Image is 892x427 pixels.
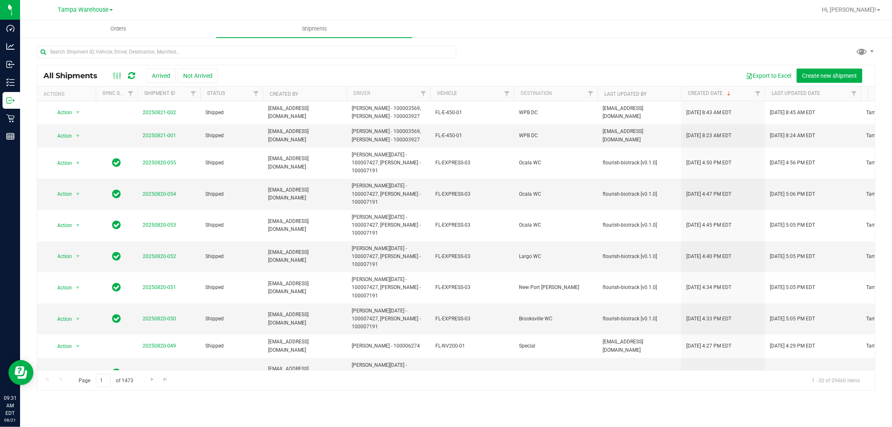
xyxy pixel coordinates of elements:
[205,284,258,291] span: Shipped
[112,188,121,200] span: In Sync
[268,365,342,381] span: [EMAIL_ADDRESS][DOMAIN_NAME]
[102,90,135,96] a: Sync Status
[207,90,225,96] a: Status
[603,369,657,377] span: flourish-biotrack [v0.1.0]
[205,190,258,198] span: Shipped
[112,157,121,169] span: In Sync
[417,87,430,101] a: Filter
[249,87,263,101] a: Filter
[352,182,425,206] span: [PERSON_NAME][DATE] - 100007427, [PERSON_NAME] - 100007191
[159,374,171,385] a: Go to the last page
[603,159,657,167] span: flourish-biotrack [v0.1.0]
[205,342,258,350] span: Shipped
[99,25,138,33] span: Orders
[519,109,593,117] span: WPB DC
[352,361,425,386] span: [PERSON_NAME][DATE] - 100007427, [PERSON_NAME] - 100007191
[352,276,425,300] span: [PERSON_NAME][DATE] - 100007427, [PERSON_NAME] - 100007191
[686,159,731,167] span: [DATE] 4:50 PM EDT
[268,217,342,233] span: [EMAIL_ADDRESS][DOMAIN_NAME]
[686,109,731,117] span: [DATE] 8:43 AM EDT
[205,159,258,167] span: Shipped
[686,221,731,229] span: [DATE] 4:45 PM EDT
[603,105,676,120] span: [EMAIL_ADDRESS][DOMAIN_NAME]
[143,343,176,349] a: 20250820-049
[604,91,647,97] a: Last Updated By
[96,374,111,387] input: 1
[686,190,731,198] span: [DATE] 4:47 PM EDT
[435,132,509,140] span: FL-E-450-01
[50,188,72,200] span: Action
[291,25,338,33] span: Shipments
[519,221,593,229] span: Ocala WC
[205,109,258,117] span: Shipped
[347,87,430,101] th: Driver
[603,190,657,198] span: flourish-biotrack [v0.1.0]
[146,69,176,83] button: Arrived
[144,90,175,96] a: Shipment ID
[352,342,425,350] span: [PERSON_NAME] - 100006274
[270,91,298,97] a: Created By
[268,186,342,202] span: [EMAIL_ADDRESS][DOMAIN_NAME]
[268,248,342,264] span: [EMAIL_ADDRESS][DOMAIN_NAME]
[73,313,83,325] span: select
[73,220,83,231] span: select
[770,369,815,377] span: [DATE] 4:57 PM EDT
[143,160,176,166] a: 20250820-055
[50,107,72,118] span: Action
[603,128,676,143] span: [EMAIL_ADDRESS][DOMAIN_NAME]
[603,338,676,354] span: [EMAIL_ADDRESS][DOMAIN_NAME]
[352,213,425,238] span: [PERSON_NAME][DATE] - 100007427, [PERSON_NAME] - 100007191
[216,20,412,38] a: Shipments
[770,221,815,229] span: [DATE] 5:05 PM EDT
[437,90,457,96] a: Vehicle
[8,360,33,385] iframe: Resource center
[50,340,72,352] span: Action
[112,281,121,293] span: In Sync
[686,369,731,377] span: [DATE] 4:19 PM EDT
[772,90,820,96] a: Last Updated Date
[178,69,218,83] button: Not Arrived
[770,190,815,198] span: [DATE] 5:06 PM EDT
[584,87,598,101] a: Filter
[146,374,158,385] a: Go to the next page
[6,114,15,123] inline-svg: Retail
[603,221,657,229] span: flourish-biotrack [v0.1.0]
[268,280,342,296] span: [EMAIL_ADDRESS][DOMAIN_NAME]
[435,369,509,377] span: FL-EXPRESS-03
[20,20,216,38] a: Orders
[50,220,72,231] span: Action
[770,159,815,167] span: [DATE] 4:56 PM EDT
[112,313,121,325] span: In Sync
[770,284,815,291] span: [DATE] 5:05 PM EDT
[268,338,342,354] span: [EMAIL_ADDRESS][DOMAIN_NAME]
[205,369,258,377] span: Shipped
[6,24,15,33] inline-svg: Dashboard
[143,253,176,259] a: 20250820-052
[112,251,121,262] span: In Sync
[770,109,815,117] span: [DATE] 8:45 AM EDT
[205,132,258,140] span: Shipped
[73,340,83,352] span: select
[741,69,797,83] button: Export to Excel
[352,245,425,269] span: [PERSON_NAME][DATE] - 100007427, [PERSON_NAME] - 100007191
[519,342,593,350] span: Special
[686,132,731,140] span: [DATE] 8:23 AM EDT
[143,191,176,197] a: 20250820-054
[805,374,866,386] span: 1 - 20 of 29460 items
[6,78,15,87] inline-svg: Inventory
[73,130,83,142] span: select
[73,157,83,169] span: select
[352,105,425,120] span: [PERSON_NAME] - 100003569, [PERSON_NAME] - 100003927
[50,130,72,142] span: Action
[6,96,15,105] inline-svg: Outbound
[43,71,106,80] span: All Shipments
[519,369,593,377] span: [GEOGRAPHIC_DATA]
[435,221,509,229] span: FL-EXPRESS-03
[519,253,593,261] span: Largo WC
[770,315,815,323] span: [DATE] 5:05 PM EDT
[143,284,176,290] a: 20250820-051
[143,133,176,138] a: 20250821-001
[73,107,83,118] span: select
[124,87,138,101] a: Filter
[112,219,121,231] span: In Sync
